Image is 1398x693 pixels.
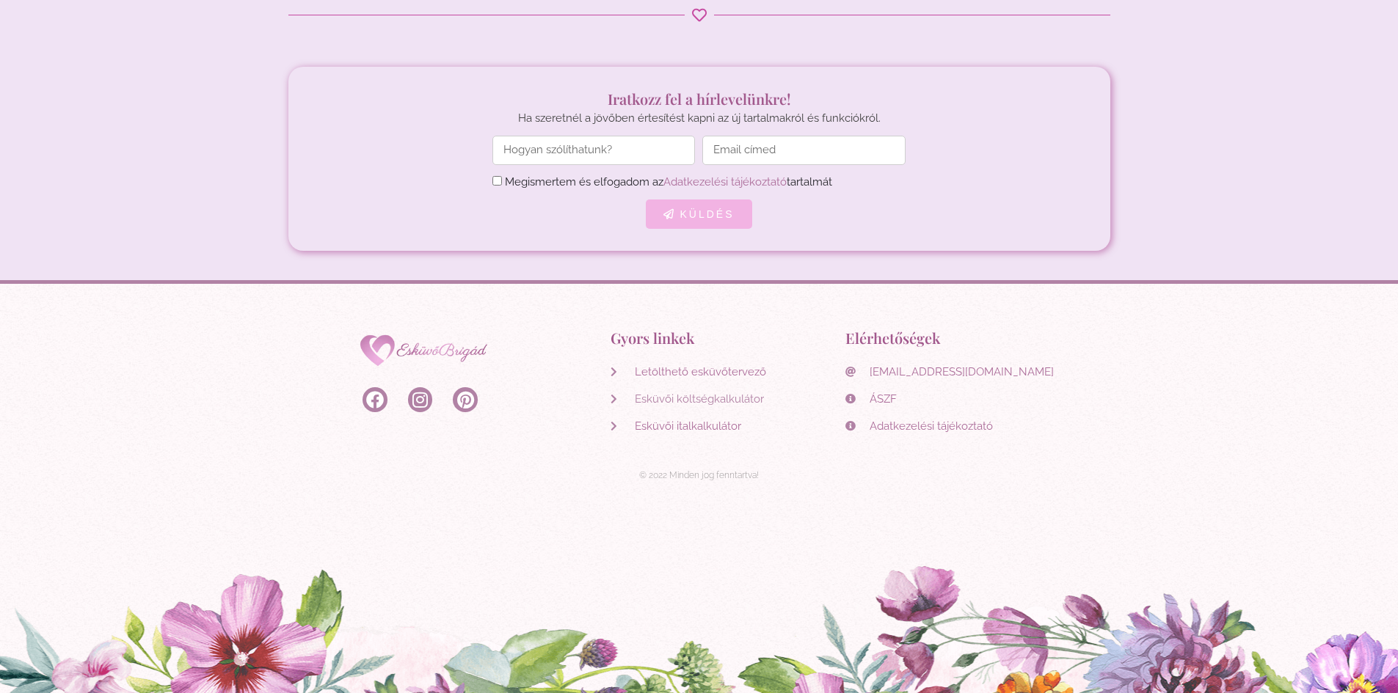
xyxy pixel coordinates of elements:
a: ÁSZF [845,389,1110,409]
input: Email címed [702,136,906,165]
form: Feliratkozás [492,136,906,236]
a: Adatkezelési tájékoztató [663,175,787,188]
a: Esküvői költségkalkulátor [611,389,831,409]
h4: Elérhetőségek [845,328,1110,348]
h3: Iratkozz fel a hírlevelünkre!​ [310,89,1088,109]
a: [EMAIL_ADDRESS][DOMAIN_NAME] [845,362,1110,382]
span: Esküvői italkalkulátor [631,417,741,436]
a: Adatkezelési tájékoztató [845,417,1110,436]
p: Ha szeretnél a jövőben értesítést kapni az új tartalmakról és funkciókról. [310,109,1088,128]
span: [EMAIL_ADDRESS][DOMAIN_NAME] [866,362,1054,382]
label: Megismertem és elfogadom az tartalmát [505,175,832,188]
span: Adatkezelési tájékoztató [866,417,993,436]
h4: Gyors linkek [611,328,831,348]
a: Letölthető esküvőtervező [611,362,831,382]
span: ÁSZF [866,389,897,409]
span: Küldés [680,209,734,219]
a: Esküvői italkalkulátor [611,417,831,436]
input: Hogyan szólíthatunk? [492,136,696,165]
span: Letölthető esküvőtervező [631,362,766,382]
span: Esküvői költségkalkulátor [631,389,764,409]
button: Küldés [646,199,751,229]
